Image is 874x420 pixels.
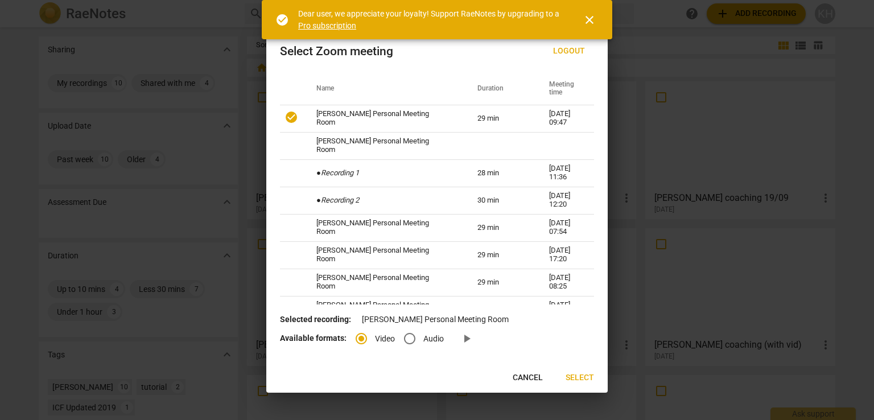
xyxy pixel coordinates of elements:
[375,333,395,345] span: Video
[280,44,393,59] div: Select Zoom meeting
[535,296,594,323] td: [DATE] 17:47
[460,332,473,345] span: play_arrow
[303,269,464,296] td: [PERSON_NAME] Personal Meeting Room
[535,105,594,132] td: [DATE] 09:47
[556,368,603,388] button: Select
[303,73,464,105] th: Name
[464,187,535,214] td: 30 min
[285,110,298,124] span: check_circle
[303,132,464,159] td: [PERSON_NAME] Personal Meeting Room
[453,325,480,352] a: Preview
[535,73,594,105] th: Meeting time
[303,241,464,269] td: [PERSON_NAME] Personal Meeting Room
[544,41,594,61] button: Logout
[356,333,453,343] div: File type
[303,296,464,323] td: [PERSON_NAME] Personal Meeting Room
[583,13,596,27] span: close
[535,187,594,214] td: [DATE] 12:20
[303,159,464,187] td: ●
[535,159,594,187] td: [DATE] 11:36
[280,315,351,324] b: Selected recording:
[464,269,535,296] td: 29 min
[566,372,594,384] span: Select
[280,333,347,343] b: Available formats:
[321,196,359,204] i: Recording 2
[553,46,585,57] span: Logout
[464,105,535,132] td: 29 min
[321,168,359,177] i: Recording 1
[275,13,289,27] span: check_circle
[535,241,594,269] td: [DATE] 17:20
[303,214,464,241] td: [PERSON_NAME] Personal Meeting Room
[513,372,543,384] span: Cancel
[423,333,444,345] span: Audio
[464,73,535,105] th: Duration
[464,159,535,187] td: 28 min
[303,187,464,214] td: ●
[464,296,535,323] td: 29 min
[298,21,356,30] a: Pro subscription
[535,269,594,296] td: [DATE] 08:25
[280,314,594,326] p: [PERSON_NAME] Personal Meeting Room
[303,105,464,132] td: [PERSON_NAME] Personal Meeting Room
[576,6,603,34] button: Close
[464,241,535,269] td: 29 min
[535,214,594,241] td: [DATE] 07:54
[504,368,552,388] button: Cancel
[464,214,535,241] td: 29 min
[298,8,562,31] div: Dear user, we appreciate your loyalty! Support RaeNotes by upgrading to a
